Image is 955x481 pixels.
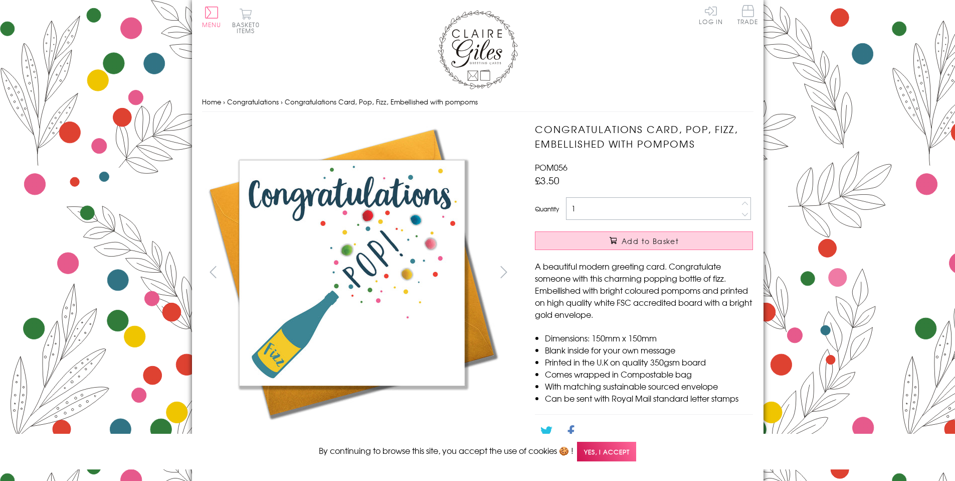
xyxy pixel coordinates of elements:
[699,5,723,25] a: Log In
[737,5,758,27] a: Trade
[535,173,559,187] span: £3.50
[227,97,279,106] a: Congratulations
[202,261,225,283] button: prev
[545,344,753,356] li: Blank inside for your own message
[285,97,478,106] span: Congratulations Card, Pop, Fizz, Embellished with pompoms
[545,392,753,404] li: Can be sent with Royal Mail standard letter stamps
[202,20,222,29] span: Menu
[223,97,225,106] span: ›
[535,204,559,213] label: Quantity
[281,97,283,106] span: ›
[545,368,753,380] li: Comes wrapped in Compostable bag
[237,20,260,35] span: 0 items
[202,7,222,28] button: Menu
[202,97,221,106] a: Home
[535,122,753,151] h1: Congratulations Card, Pop, Fizz, Embellished with pompoms
[577,442,636,461] span: Yes, I accept
[535,231,753,250] button: Add to Basket
[545,356,753,368] li: Printed in the U.K on quality 350gsm board
[535,161,567,173] span: POM056
[202,92,753,112] nav: breadcrumbs
[202,122,502,423] img: Congratulations Card, Pop, Fizz, Embellished with pompoms
[438,10,518,89] img: Claire Giles Greetings Cards
[545,332,753,344] li: Dimensions: 150mm x 150mm
[622,236,679,246] span: Add to Basket
[515,122,816,418] img: Congratulations Card, Pop, Fizz, Embellished with pompoms
[535,260,753,320] p: A beautiful modern greeting card. Congratulate someone with this charming popping bottle of fizz....
[737,5,758,25] span: Trade
[232,8,260,34] button: Basket0 items
[492,261,515,283] button: next
[545,380,753,392] li: With matching sustainable sourced envelope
